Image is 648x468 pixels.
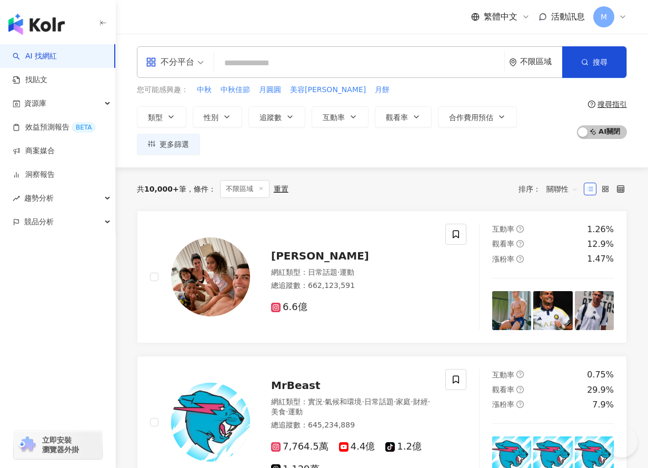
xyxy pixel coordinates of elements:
[438,106,517,127] button: 合作費用預估
[13,170,55,180] a: 洞察報告
[546,181,578,197] span: 關聯性
[519,181,584,197] div: 排序：
[551,12,585,22] span: 活動訊息
[533,291,572,330] img: post-image
[587,384,614,396] div: 29.9%
[274,185,288,193] div: 重置
[593,58,607,66] span: 搜尋
[137,85,188,95] span: 您可能感興趣：
[286,407,288,416] span: ·
[411,397,413,406] span: ·
[492,240,514,248] span: 觀看率
[220,180,270,198] span: 不限區域
[394,397,396,406] span: ·
[171,383,250,462] img: KOL Avatar
[428,397,430,406] span: ·
[146,57,156,67] span: appstore
[137,106,186,127] button: 類型
[13,51,57,62] a: searchAI 找網紅
[492,400,514,409] span: 漲粉率
[516,401,524,408] span: question-circle
[159,140,189,148] span: 更多篩選
[396,397,411,406] span: 家庭
[271,267,433,278] div: 網紅類型 ：
[197,85,212,95] span: 中秋
[271,407,286,416] span: 美食
[587,238,614,250] div: 12.9%
[516,225,524,233] span: question-circle
[13,122,96,133] a: 效益預測報告BETA
[587,369,614,381] div: 0.75%
[248,106,305,127] button: 追蹤數
[592,399,614,411] div: 7.9%
[601,11,607,23] span: M
[492,225,514,233] span: 互動率
[271,281,433,291] div: 總追蹤數 ： 662,123,591
[562,46,626,78] button: 搜尋
[258,84,282,96] button: 月圓圓
[364,397,394,406] span: 日常話題
[516,371,524,378] span: question-circle
[492,291,531,330] img: post-image
[14,431,102,459] a: chrome extension立即安裝 瀏覽器外掛
[259,85,281,95] span: 月圓圓
[375,106,432,127] button: 觀看率
[520,57,562,66] div: 不限區域
[220,84,251,96] button: 中秋佳節
[24,92,46,115] span: 資源庫
[308,268,337,276] span: 日常話題
[492,255,514,263] span: 漲粉率
[492,385,514,394] span: 觀看率
[587,224,614,235] div: 1.26%
[362,397,364,406] span: ·
[13,146,55,156] a: 商案媒合
[325,397,362,406] span: 氣候和環境
[308,397,323,406] span: 實況
[17,436,37,453] img: chrome extension
[146,54,194,71] div: 不分平台
[271,302,307,313] span: 6.6億
[24,210,54,234] span: 競品分析
[516,240,524,247] span: question-circle
[137,185,186,193] div: 共 筆
[271,379,321,392] span: MrBeast
[137,211,627,344] a: KOL Avatar[PERSON_NAME]網紅類型：日常話題·運動總追蹤數：662,123,5916.6億互動率question-circle1.26%觀看率question-circle1...
[271,397,433,417] div: 網紅類型 ：
[323,113,345,122] span: 互動率
[290,84,366,96] button: 美容[PERSON_NAME]
[8,14,65,35] img: logo
[386,113,408,122] span: 觀看率
[588,101,595,108] span: question-circle
[516,386,524,393] span: question-circle
[575,291,614,330] img: post-image
[137,134,200,155] button: 更多篩選
[492,371,514,379] span: 互動率
[260,113,282,122] span: 追蹤數
[271,420,433,431] div: 總追蹤數 ： 645,234,889
[484,11,517,23] span: 繁體中文
[516,255,524,263] span: question-circle
[24,186,54,210] span: 趨勢分析
[271,250,369,262] span: [PERSON_NAME]
[606,426,637,457] iframe: Help Scout Beacon - Open
[271,441,328,452] span: 7,764.5萬
[375,85,390,95] span: 月餅
[597,100,627,108] div: 搜尋指引
[13,75,47,85] a: 找貼文
[288,407,303,416] span: 運動
[42,435,79,454] span: 立即安裝 瀏覽器外掛
[171,237,250,316] img: KOL Avatar
[144,185,179,193] span: 10,000+
[509,58,517,66] span: environment
[449,113,493,122] span: 合作費用預估
[374,84,390,96] button: 月餅
[186,185,216,193] span: 條件 ：
[339,441,375,452] span: 4.4億
[196,84,212,96] button: 中秋
[221,85,250,95] span: 中秋佳節
[587,253,614,265] div: 1.47%
[323,397,325,406] span: ·
[13,195,20,202] span: rise
[337,268,340,276] span: ·
[193,106,242,127] button: 性別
